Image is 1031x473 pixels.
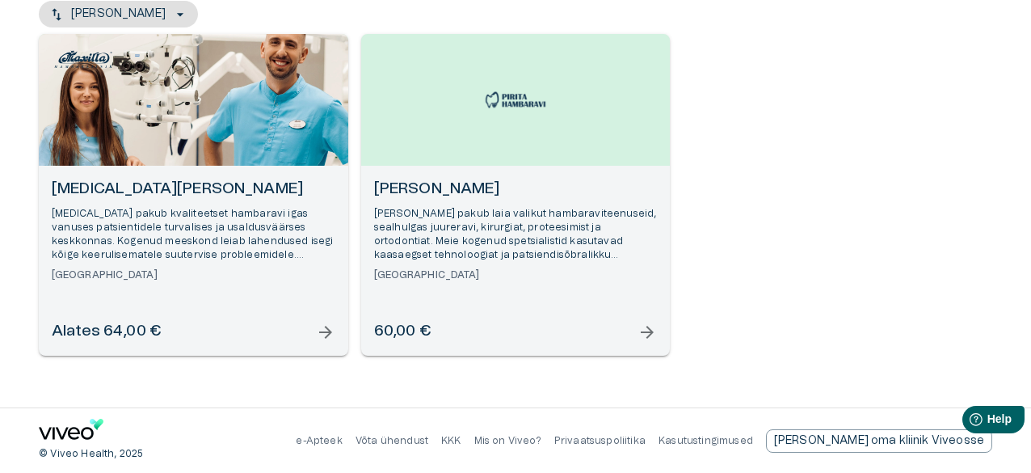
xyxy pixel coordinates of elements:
[374,321,431,343] h6: 60,00 €
[296,436,342,446] a: e-Apteek
[374,179,658,201] h6: [PERSON_NAME]
[374,268,658,282] h6: [GEOGRAPHIC_DATA]
[374,207,658,263] p: [PERSON_NAME] pakub laia valikut hambaraviteenuseid, sealhulgas juureravi, kirurgiat, proteesimis...
[554,436,646,446] a: Privaatsuspoliitika
[474,434,541,448] p: Mis on Viveo?
[766,429,992,453] a: Send email to partnership request to viveo
[483,90,548,111] img: Pirita Hambaravi logo
[39,447,143,461] p: © Viveo Health, 2025
[52,207,335,263] p: [MEDICAL_DATA] pakub kvaliteetset hambaravi igas vanuses patsientidele turvalises ja usaldusväärs...
[316,323,335,342] span: arrow_forward
[659,436,753,446] a: Kasutustingimused
[51,46,116,72] img: Maxilla Hambakliinik logo
[71,6,166,23] p: [PERSON_NAME]
[52,321,161,343] h6: Alates 64,00 €
[774,433,984,450] p: [PERSON_NAME] oma kliinik Viveosse
[356,434,428,448] p: Võta ühendust
[441,436,461,446] a: KKK
[39,419,103,446] a: Navigate to home page
[905,399,1031,445] iframe: Help widget launcher
[638,323,657,342] span: arrow_forward
[766,429,992,453] div: [PERSON_NAME] oma kliinik Viveosse
[39,34,348,356] a: Open selected supplier available booking dates
[52,179,335,201] h6: [MEDICAL_DATA][PERSON_NAME]
[361,34,671,356] a: Open selected supplier available booking dates
[39,1,198,27] button: [PERSON_NAME]
[52,268,335,282] h6: [GEOGRAPHIC_DATA]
